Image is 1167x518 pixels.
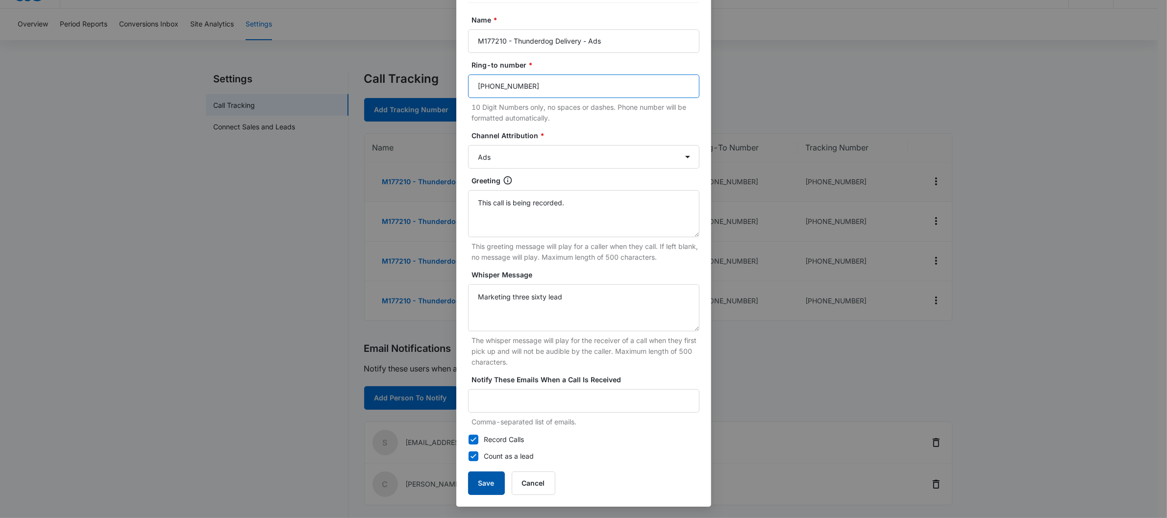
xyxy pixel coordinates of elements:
div: Keywords by Traffic [108,58,165,64]
img: logo_orange.svg [16,16,24,24]
p: The whisper message will play for the receiver of a call when they first pick up and will not be ... [472,335,699,368]
label: Record Calls [468,434,699,445]
div: Domain Overview [37,58,88,64]
p: 10 Digit Numbers only, no spaces or dashes. Phone number will be formatted automatically. [472,102,699,123]
img: tab_domain_overview_orange.svg [26,57,34,65]
img: tab_keywords_by_traffic_grey.svg [98,57,105,65]
label: Ring-to number [472,60,703,71]
label: Count as a lead [468,451,699,462]
div: Domain: [DOMAIN_NAME] [25,25,108,33]
img: website_grey.svg [16,25,24,33]
p: This greeting message will play for a caller when they call. If left blank, no message will play.... [472,241,699,263]
textarea: Marketing three sixty lead [468,284,699,331]
p: Comma-separated list of emails. [472,417,699,427]
p: Greeting [472,175,501,186]
label: Whisper Message [472,270,703,280]
label: Name [472,15,703,25]
textarea: This call is being recorded. [468,190,699,237]
button: Cancel [512,471,555,495]
div: v 4.0.25 [27,16,48,24]
label: Channel Attribution [472,130,703,141]
label: Notify These Emails When a Call Is Received [472,374,703,385]
button: Save [468,471,505,495]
